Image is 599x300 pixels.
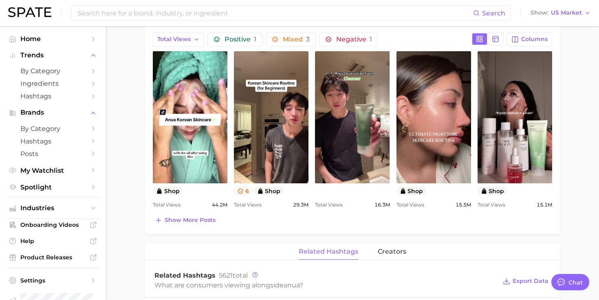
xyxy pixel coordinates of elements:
[293,200,308,210] span: 29.3m
[8,7,51,17] img: SPATE
[7,219,99,231] a: Onboarding Videos
[482,9,505,17] span: Search
[157,36,191,43] span: Total Views
[153,215,218,226] button: Show more posts
[370,35,372,43] span: 1
[396,187,427,195] button: shop
[165,217,216,224] span: Show more posts
[20,167,86,174] span: My Watchlist
[153,200,181,210] span: Total Views
[7,122,99,135] a: by Category
[20,80,86,87] span: Ingredients
[513,278,548,285] span: Export Data
[20,92,86,100] span: Hashtags
[234,187,252,195] button: 6
[374,200,390,210] span: 16.3m
[537,200,552,210] span: 15.1m
[20,52,86,59] span: Trends
[20,35,86,43] span: Home
[20,137,86,145] span: Hashtags
[254,187,284,195] button: shop
[153,187,183,195] button: shop
[20,237,86,245] span: Help
[336,36,372,43] span: Negative
[7,77,99,90] a: Ingredients
[20,125,86,133] span: by Category
[7,65,99,77] a: by Category
[20,183,86,191] span: Spotlight
[283,36,310,43] span: Mixed
[378,248,406,255] span: creators
[551,11,582,15] span: US Market
[478,200,505,210] span: Total Views
[501,276,551,287] button: Export Data
[7,33,99,45] a: Home
[154,280,497,291] div: What are consumers viewing alongside ?
[154,272,216,279] span: Related Hashtags
[254,35,256,43] span: 1
[284,281,299,289] span: anua
[306,35,310,43] span: 3
[234,200,262,210] span: Total Views
[219,272,248,279] span: total
[315,200,343,210] span: Total Views
[521,36,548,43] span: Columns
[7,202,99,214] button: Industries
[529,8,593,18] button: ShowUS Market
[531,11,548,15] span: Show
[7,274,99,287] a: Settings
[7,49,99,61] button: Trends
[20,150,86,158] span: Posts
[456,200,471,210] span: 15.5m
[153,33,204,46] button: Total Views
[20,277,86,284] span: Settings
[7,164,99,177] a: My Watchlist
[20,204,86,212] span: Industries
[7,135,99,148] a: Hashtags
[20,109,86,116] span: Brands
[7,235,99,247] a: Help
[20,221,86,228] span: Onboarding Videos
[396,200,424,210] span: Total Views
[225,36,256,43] span: Positive
[7,90,99,102] a: Hashtags
[7,181,99,193] a: Spotlight
[20,67,86,75] span: by Category
[219,272,233,279] span: 5621
[7,148,99,160] a: Posts
[478,187,508,195] button: shop
[7,107,99,119] button: Brands
[212,200,227,210] span: 44.2m
[77,6,473,20] input: Search here for a brand, industry, or ingredient
[299,248,358,255] span: related hashtags
[7,251,99,263] a: Product Releases
[507,33,552,46] button: Columns
[20,254,86,261] span: Product Releases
